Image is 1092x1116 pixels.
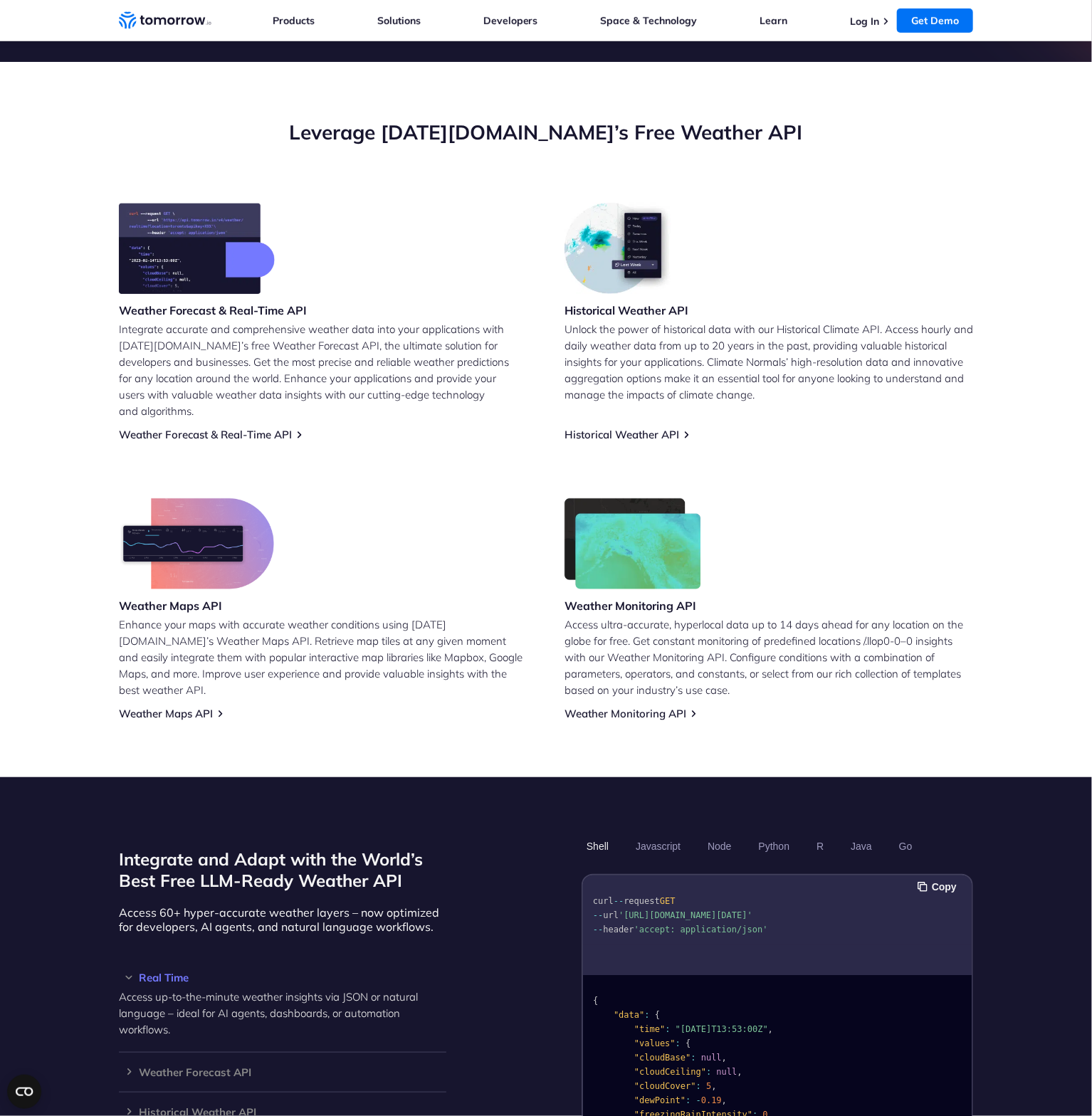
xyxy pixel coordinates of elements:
span: "time" [634,1025,665,1035]
span: url [603,910,619,920]
h3: Real Time [119,972,446,983]
a: Learn [760,14,787,27]
p: Access 60+ hyper-accurate weather layers – now optimized for developers, AI agents, and natural l... [119,905,446,934]
span: GET [660,896,676,906]
span: "dewPoint" [634,1096,686,1106]
span: { [686,1039,691,1049]
span: request [624,896,660,906]
h3: Weather Monitoring API [565,598,701,614]
span: "data" [614,1011,644,1021]
button: Javascript [631,834,686,858]
span: , [722,1096,727,1106]
button: Python [754,834,795,858]
h3: Weather Forecast API [119,1067,446,1078]
span: curl [593,896,614,906]
p: Integrate accurate and comprehensive weather data into your applications with [DATE][DOMAIN_NAME]... [119,321,527,419]
p: Access up-to-the-minute weather insights via JSON or natural language – ideal for AI agents, dash... [119,989,446,1038]
p: Access ultra-accurate, hyperlocal data up to 14 days ahead for any location on the globe for free... [565,616,973,698]
span: , [768,1025,773,1035]
span: { [593,996,598,1006]
a: Historical Weather API [565,428,679,441]
span: : [676,1039,681,1049]
span: "[DATE]T13:53:00Z" [676,1025,768,1035]
a: Products [273,14,315,27]
span: : [686,1096,691,1106]
button: Open CMP widget [7,1075,41,1109]
a: Home link [119,10,211,31]
button: Copy [918,879,961,895]
span: - [696,1096,701,1106]
h3: Historical Weather API [565,302,688,318]
span: : [644,1011,649,1021]
a: Weather Maps API [119,707,213,720]
span: 0.19 [701,1096,722,1106]
a: Get Demo [897,9,973,33]
span: : [706,1068,711,1078]
a: Log In [850,15,879,28]
span: 5 [706,1082,711,1092]
span: null [716,1068,737,1078]
a: Space & Technology [600,14,697,27]
span: "values" [634,1039,676,1049]
button: Java [846,834,877,858]
a: Solutions [377,14,421,27]
h2: Leverage [DATE][DOMAIN_NAME]’s Free Weather API [119,119,973,146]
span: , [737,1068,742,1078]
span: : [696,1082,701,1092]
a: Developers [483,14,538,27]
span: header [603,925,634,935]
span: : [665,1025,670,1035]
span: { [655,1011,660,1021]
span: 'accept: application/json' [634,925,768,935]
button: Go [894,834,918,858]
span: -- [593,910,603,920]
span: null [701,1053,722,1063]
h3: Weather Maps API [119,598,274,614]
a: Weather Forecast & Real-Time API [119,428,292,441]
h3: Weather Forecast & Real-Time API [119,302,307,318]
span: -- [614,896,624,906]
p: Enhance your maps with accurate weather conditions using [DATE][DOMAIN_NAME]’s Weather Maps API. ... [119,616,527,698]
span: "cloudCover" [634,1082,696,1092]
span: , [711,1082,716,1092]
a: Weather Monitoring API [565,707,686,720]
button: Node [703,834,736,858]
button: Shell [582,834,614,858]
span: "cloudBase" [634,1053,691,1063]
span: -- [593,925,603,935]
p: Unlock the power of historical data with our Historical Climate API. Access hourly and daily weat... [565,321,973,403]
h2: Integrate and Adapt with the World’s Best Free LLM-Ready Weather API [119,848,446,891]
span: '[URL][DOMAIN_NAME][DATE]' [619,910,752,920]
span: , [722,1053,727,1063]
span: "cloudCeiling" [634,1068,706,1078]
button: R [812,834,829,858]
span: : [691,1053,695,1063]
